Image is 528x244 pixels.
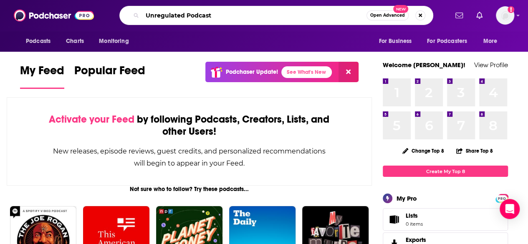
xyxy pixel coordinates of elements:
[61,33,89,49] a: Charts
[406,212,418,219] span: Lists
[473,8,486,23] a: Show notifications dropdown
[397,146,449,156] button: Change Top 8
[496,6,514,25] img: User Profile
[383,208,508,231] a: Lists
[20,63,64,89] a: My Feed
[93,33,139,49] button: open menu
[99,35,129,47] span: Monitoring
[383,61,465,69] a: Welcome [PERSON_NAME]!
[7,186,372,193] div: Not sure who to follow? Try these podcasts...
[397,194,417,202] div: My Pro
[281,66,332,78] a: See What's New
[74,63,145,89] a: Popular Feed
[119,6,433,25] div: Search podcasts, credits, & more...
[427,35,467,47] span: For Podcasters
[422,33,479,49] button: open menu
[497,195,507,201] span: PRO
[452,8,466,23] a: Show notifications dropdown
[456,143,493,159] button: Share Top 8
[14,8,94,23] img: Podchaser - Follow, Share and Rate Podcasts
[496,6,514,25] span: Logged in as HannahDulzo1
[406,236,426,244] span: Exports
[373,33,422,49] button: open menu
[383,166,508,177] a: Create My Top 8
[483,35,498,47] span: More
[366,10,409,20] button: Open AdvancedNew
[379,35,412,47] span: For Business
[477,33,508,49] button: open menu
[386,214,402,225] span: Lists
[500,199,520,219] div: Open Intercom Messenger
[496,6,514,25] button: Show profile menu
[49,145,330,169] div: New releases, episode reviews, guest credits, and personalized recommendations will begin to appe...
[20,33,61,49] button: open menu
[370,13,405,18] span: Open Advanced
[20,63,64,83] span: My Feed
[142,9,366,22] input: Search podcasts, credits, & more...
[406,212,423,219] span: Lists
[49,113,134,126] span: Activate your Feed
[66,35,84,47] span: Charts
[74,63,145,83] span: Popular Feed
[508,6,514,13] svg: Add a profile image
[226,68,278,75] p: Podchaser Update!
[49,113,330,138] div: by following Podcasts, Creators, Lists, and other Users!
[474,61,508,69] a: View Profile
[26,35,51,47] span: Podcasts
[406,221,423,227] span: 0 items
[497,195,507,201] a: PRO
[393,5,408,13] span: New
